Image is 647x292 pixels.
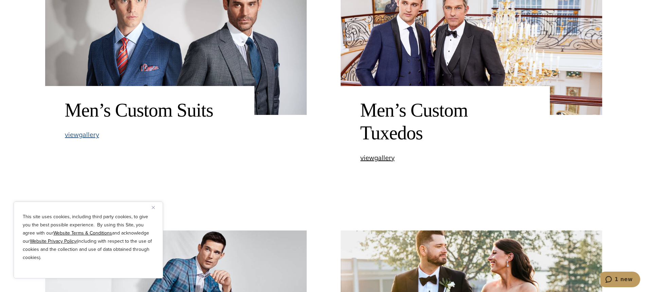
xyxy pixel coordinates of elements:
[23,213,154,262] p: This site uses cookies, including third party cookies, to give you the best possible experience. ...
[53,229,112,237] a: Website Terms & Conditions
[30,238,76,245] a: Website Privacy Policy
[360,153,395,163] span: view gallery
[360,154,395,161] a: viewgallery
[65,130,99,140] span: view gallery
[152,206,155,209] img: Close
[152,203,160,211] button: Close
[600,272,640,289] iframe: Opens a widget where you can chat to one of our agents
[65,131,99,138] a: viewgallery
[65,99,235,122] h2: Men’s Custom Suits
[360,99,530,144] h2: Men’s Custom Tuxedos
